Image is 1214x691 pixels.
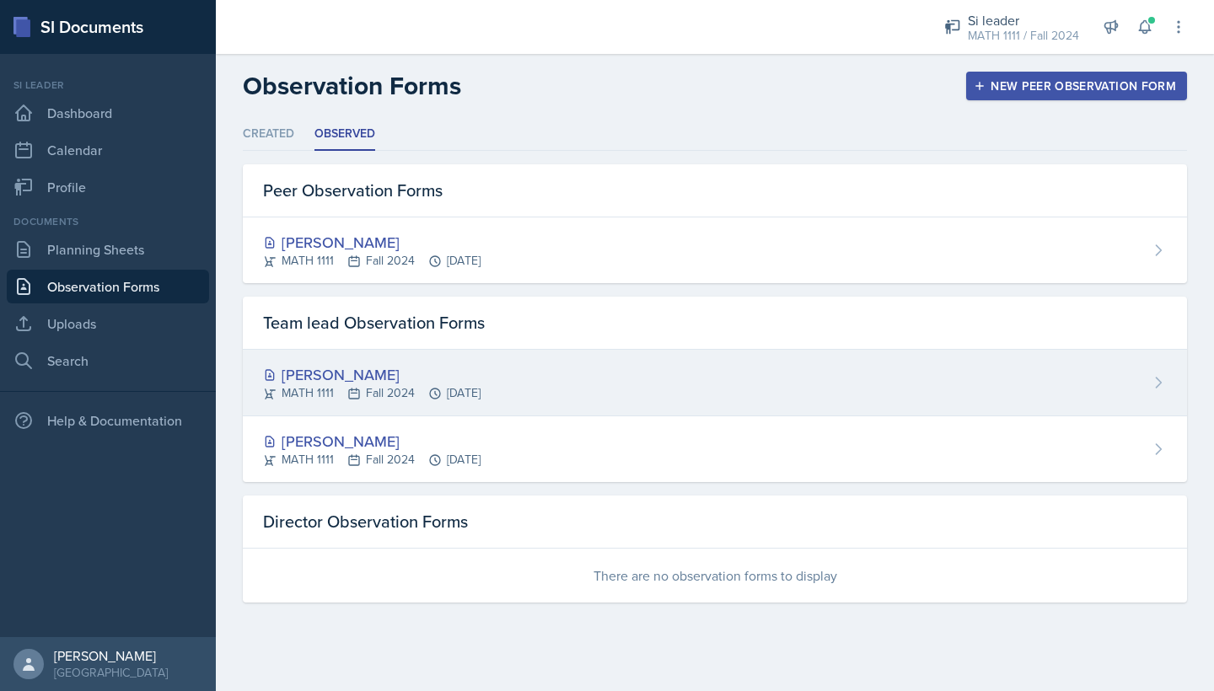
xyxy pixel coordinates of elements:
div: [PERSON_NAME] [263,430,481,453]
div: Peer Observation Forms [243,164,1187,217]
a: [PERSON_NAME] MATH 1111Fall 2024[DATE] [243,217,1187,283]
div: [GEOGRAPHIC_DATA] [54,664,168,681]
div: Si leader [7,78,209,93]
h2: Observation Forms [243,71,461,101]
div: Documents [7,214,209,229]
div: MATH 1111 Fall 2024 [DATE] [263,384,481,402]
a: Dashboard [7,96,209,130]
div: [PERSON_NAME] [263,363,481,386]
div: Si leader [968,10,1079,30]
div: MATH 1111 Fall 2024 [DATE] [263,252,481,270]
a: Calendar [7,133,209,167]
div: [PERSON_NAME] [54,647,168,664]
a: Profile [7,170,209,204]
div: New Peer Observation Form [977,79,1176,93]
div: Team lead Observation Forms [243,297,1187,350]
a: [PERSON_NAME] MATH 1111Fall 2024[DATE] [243,350,1187,416]
a: [PERSON_NAME] MATH 1111Fall 2024[DATE] [243,416,1187,482]
a: Search [7,344,209,378]
li: Observed [314,118,375,151]
a: Observation Forms [7,270,209,303]
div: There are no observation forms to display [243,549,1187,603]
li: Created [243,118,294,151]
a: Uploads [7,307,209,340]
div: MATH 1111 / Fall 2024 [968,27,1079,45]
button: New Peer Observation Form [966,72,1187,100]
div: [PERSON_NAME] [263,231,481,254]
a: Planning Sheets [7,233,209,266]
div: MATH 1111 Fall 2024 [DATE] [263,451,481,469]
div: Director Observation Forms [243,495,1187,549]
div: Help & Documentation [7,404,209,437]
